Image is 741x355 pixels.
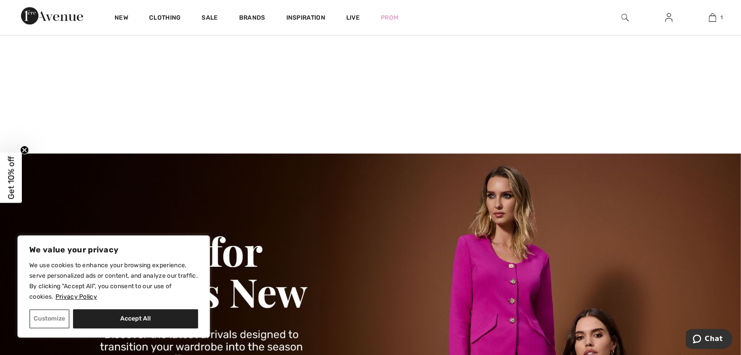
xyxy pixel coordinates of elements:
[6,156,16,199] span: Get 10% off
[55,293,97,301] a: Privacy Policy
[239,14,265,23] a: Brands
[29,245,198,255] p: We value your privacy
[621,12,629,23] img: search the website
[73,309,198,328] button: Accept All
[658,12,679,23] a: Sign In
[202,14,218,23] a: Sale
[720,14,723,21] span: 1
[346,13,360,22] a: Live
[20,145,29,154] button: Close teaser
[115,14,128,23] a: New
[21,7,83,24] img: 1ère Avenue
[691,12,734,23] a: 1
[381,13,398,22] a: Prom
[286,14,325,23] span: Inspiration
[29,260,198,302] p: We use cookies to enhance your browsing experience, serve personalized ads or content, and analyz...
[29,309,70,328] button: Customize
[17,235,210,338] div: We value your privacy
[709,12,716,23] img: My Bag
[685,329,732,351] iframe: Opens a widget where you can chat to one of our agents
[665,12,672,23] img: My Info
[149,14,181,23] a: Clothing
